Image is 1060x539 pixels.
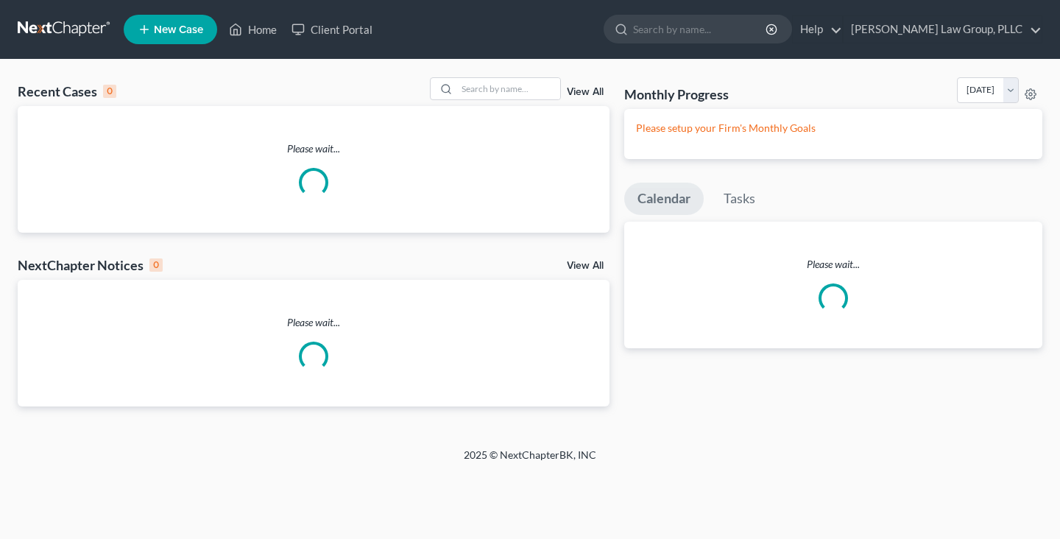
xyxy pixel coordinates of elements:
a: [PERSON_NAME] Law Group, PLLC [844,16,1042,43]
p: Please wait... [624,257,1042,272]
div: Recent Cases [18,82,116,100]
p: Please setup your Firm's Monthly Goals [636,121,1031,135]
div: 2025 © NextChapterBK, INC [110,448,950,474]
a: Tasks [710,183,768,215]
p: Please wait... [18,315,609,330]
div: NextChapter Notices [18,256,163,274]
span: New Case [154,24,203,35]
a: Calendar [624,183,704,215]
a: Home [222,16,284,43]
div: 0 [149,258,163,272]
a: View All [567,87,604,97]
a: Help [793,16,842,43]
a: View All [567,261,604,271]
h3: Monthly Progress [624,85,729,103]
p: Please wait... [18,141,609,156]
input: Search by name... [457,78,560,99]
a: Client Portal [284,16,380,43]
div: 0 [103,85,116,98]
input: Search by name... [633,15,768,43]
